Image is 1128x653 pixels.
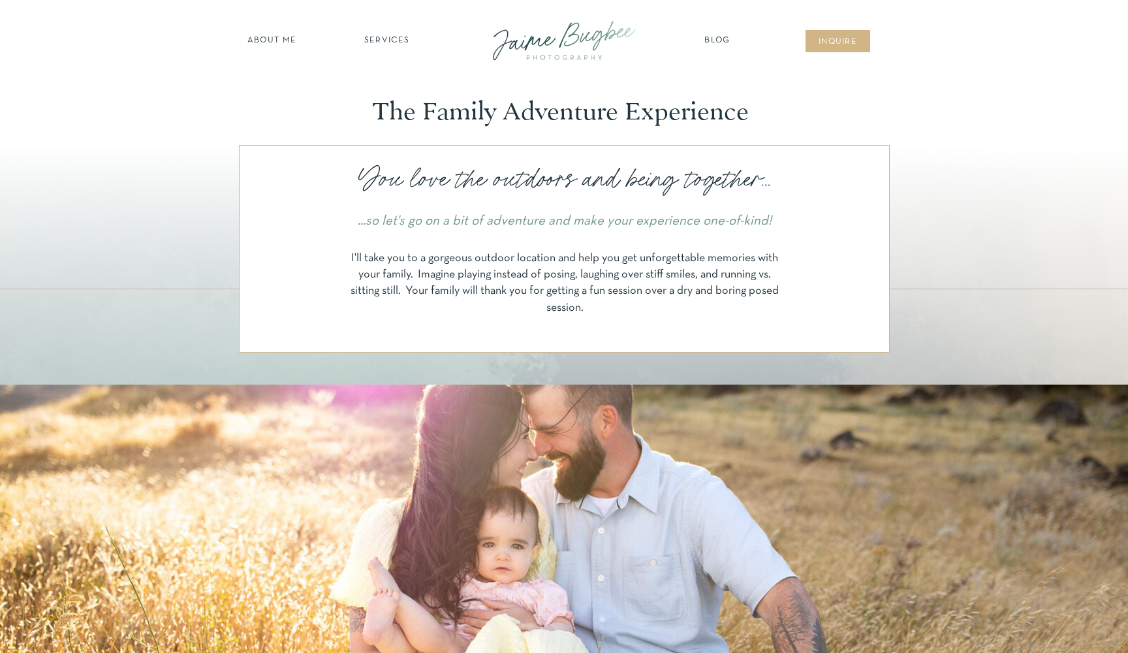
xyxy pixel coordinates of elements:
[342,161,787,198] p: You love the outdoors and being together...
[373,97,755,127] p: The Family Adventure Experience
[243,35,300,48] a: about ME
[358,215,772,227] i: ...so let's go on a bit of adventure and make your experience one-of-kind!
[701,35,734,48] a: Blog
[350,35,424,48] a: SERVICES
[347,250,782,323] p: I'll take you to a gorgeous outdoor location and help you get unforgettable memories with your fa...
[811,36,864,49] a: inqUIre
